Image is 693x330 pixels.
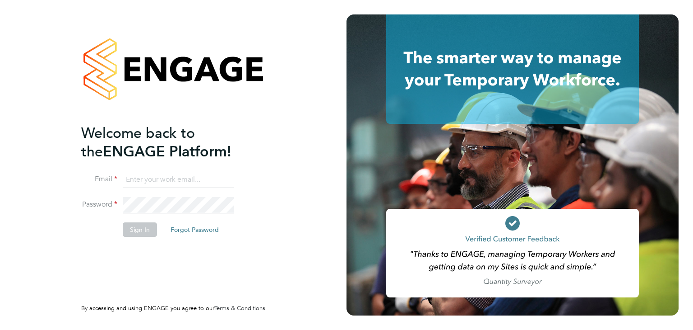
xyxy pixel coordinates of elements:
span: By accessing and using ENGAGE you agree to our [81,304,265,312]
input: Enter your work email... [123,172,234,188]
span: Welcome back to the [81,124,195,160]
a: Terms & Conditions [214,304,265,312]
h2: ENGAGE Platform! [81,124,257,161]
label: Email [81,174,117,184]
label: Password [81,200,117,209]
button: Sign In [123,222,157,237]
button: Forgot Password [163,222,226,237]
